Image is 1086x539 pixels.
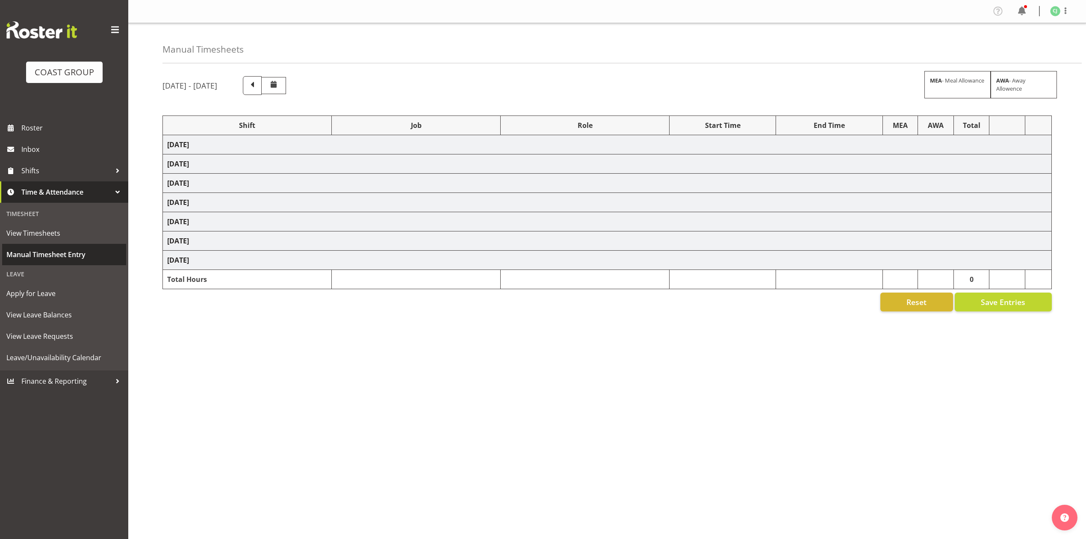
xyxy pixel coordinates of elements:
[21,375,111,388] span: Finance & Reporting
[336,120,496,130] div: Job
[6,287,122,300] span: Apply for Leave
[2,347,126,368] a: Leave/Unavailability Calendar
[906,296,927,308] span: Reset
[167,120,327,130] div: Shift
[6,308,122,321] span: View Leave Balances
[6,351,122,364] span: Leave/Unavailability Calendar
[954,270,989,289] td: 0
[505,120,665,130] div: Role
[924,71,991,98] div: - Meal Allowance
[6,248,122,261] span: Manual Timesheet Entry
[2,283,126,304] a: Apply for Leave
[930,77,942,84] strong: MEA
[21,186,111,198] span: Time & Attendance
[996,77,1009,84] strong: AWA
[991,71,1057,98] div: - Away Allowence
[163,251,1052,270] td: [DATE]
[21,143,124,156] span: Inbox
[162,81,217,90] h5: [DATE] - [DATE]
[2,304,126,326] a: View Leave Balances
[163,135,1052,154] td: [DATE]
[163,174,1052,193] td: [DATE]
[1050,6,1060,16] img: christina-jaramillo1126.jpg
[880,293,953,311] button: Reset
[35,66,94,79] div: COAST GROUP
[887,120,913,130] div: MEA
[674,120,771,130] div: Start Time
[163,270,332,289] td: Total Hours
[981,296,1025,308] span: Save Entries
[2,205,126,222] div: Timesheet
[163,231,1052,251] td: [DATE]
[2,265,126,283] div: Leave
[2,326,126,347] a: View Leave Requests
[21,164,111,177] span: Shifts
[958,120,985,130] div: Total
[6,21,77,38] img: Rosterit website logo
[1060,513,1069,522] img: help-xxl-2.png
[6,227,122,240] span: View Timesheets
[163,193,1052,212] td: [DATE]
[2,244,126,265] a: Manual Timesheet Entry
[163,212,1052,231] td: [DATE]
[21,121,124,134] span: Roster
[2,222,126,244] a: View Timesheets
[163,154,1052,174] td: [DATE]
[6,330,122,343] span: View Leave Requests
[922,120,950,130] div: AWA
[955,293,1052,311] button: Save Entries
[780,120,878,130] div: End Time
[162,44,244,54] h4: Manual Timesheets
